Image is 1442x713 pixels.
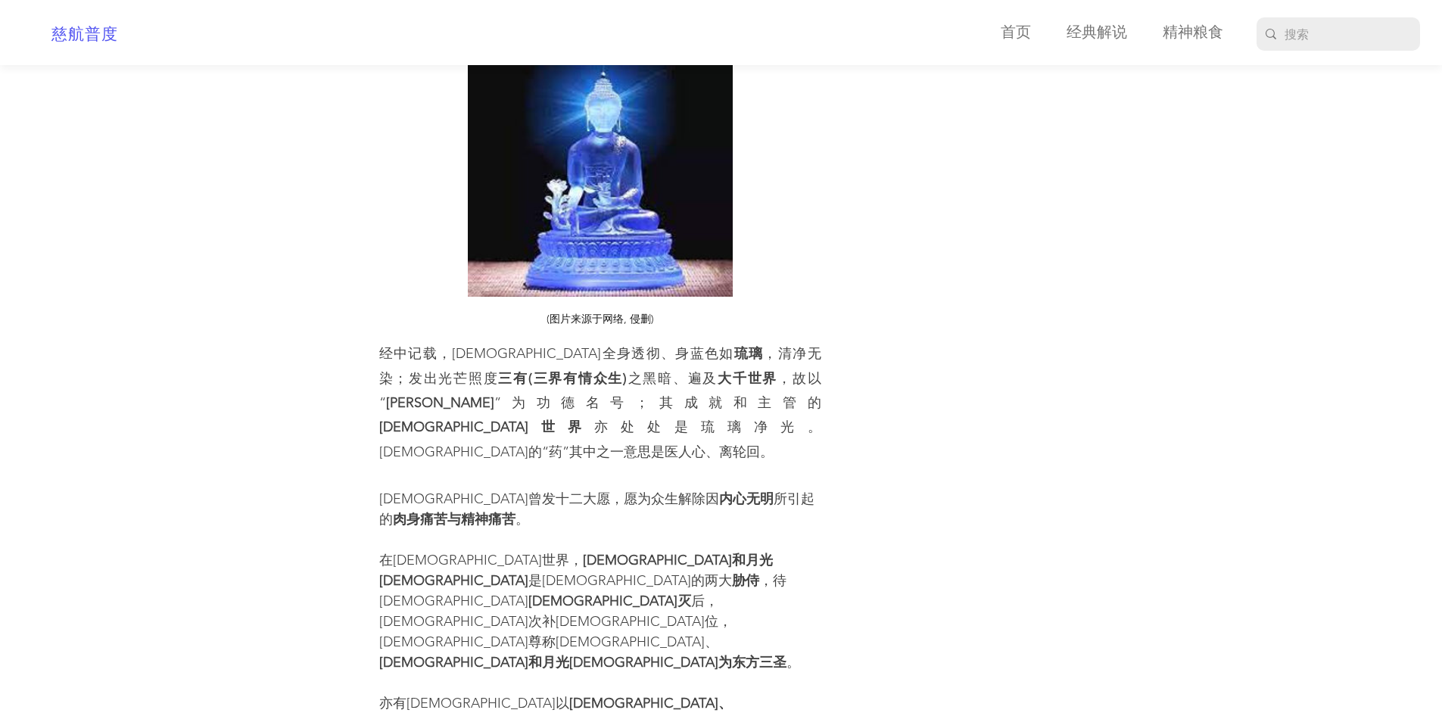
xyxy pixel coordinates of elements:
p: 经典解说 [1059,21,1135,45]
span: ，待[DEMOGRAPHIC_DATA] [379,572,786,609]
span: (三界有情众生) [528,370,627,387]
nav: 網址 [976,21,1235,45]
span: 亦有[DEMOGRAPHIC_DATA]以 [379,695,569,711]
a: 胁侍 [732,572,759,589]
a: 经典解说 [1042,21,1138,45]
span: ，故以“ [379,370,821,411]
a: [DEMOGRAPHIC_DATA] [583,552,732,568]
a: 大千世界 [718,370,777,387]
span: 经中记载，[DEMOGRAPHIC_DATA]全身透彻、身蓝色如 [379,345,734,362]
a: 琉璃 [734,345,764,362]
span: (图片来源于网络, 侵删) [547,312,654,325]
span: 后，[DEMOGRAPHIC_DATA]次补[DEMOGRAPHIC_DATA]位，[DEMOGRAPHIC_DATA]尊称[DEMOGRAPHIC_DATA]、 [379,593,732,650]
p: 精神粮食 [1155,21,1231,45]
p: 首页 [993,21,1039,45]
a: 肉身痛苦 [393,511,447,528]
a: 东方三圣 [732,654,786,671]
a: [DEMOGRAPHIC_DATA]世界 [379,419,595,435]
a: 月光[DEMOGRAPHIC_DATA] [379,552,773,589]
span: 为 [718,654,732,671]
span: 和 [732,552,746,568]
a: 精神痛苦 [461,511,515,528]
span: [PERSON_NAME] [386,394,494,411]
a: 月光[DEMOGRAPHIC_DATA] [542,654,718,671]
span: 、 [718,695,732,711]
img: ree [468,32,733,297]
span: 亦处处是琉璃净光。[DEMOGRAPHIC_DATA]的“药”其中之一意思是医人心、离轮回。 [379,419,821,459]
span: 是[DEMOGRAPHIC_DATA]的两大 [528,572,732,589]
a: 内心无明 [719,490,774,507]
a: [DEMOGRAPHIC_DATA]灭 [528,593,691,609]
span: ”为功德名号；其成就和主管的 [494,394,821,411]
a: 慈航普度 [51,26,118,42]
a: 首页 [976,21,1042,45]
a: 精神粮食 [1138,21,1235,45]
span: 。 [786,654,800,671]
input: 搜索 [1285,17,1388,51]
span: [DEMOGRAPHIC_DATA]曾发十二大愿，愿为众生解除因 [379,490,719,507]
span: 。 [515,511,529,528]
a: [DEMOGRAPHIC_DATA] [569,695,718,711]
a: 三有 [498,370,528,387]
span: 和 [528,654,542,671]
a: [DEMOGRAPHIC_DATA] [379,654,528,671]
span: 与 [447,511,461,528]
span: 之黑暗、遍及 [627,370,718,387]
span: 所引起的 [379,490,814,528]
span: 在[DEMOGRAPHIC_DATA]世界， [379,552,583,568]
span: ，清净无染；发出光芒照度 [379,345,821,386]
